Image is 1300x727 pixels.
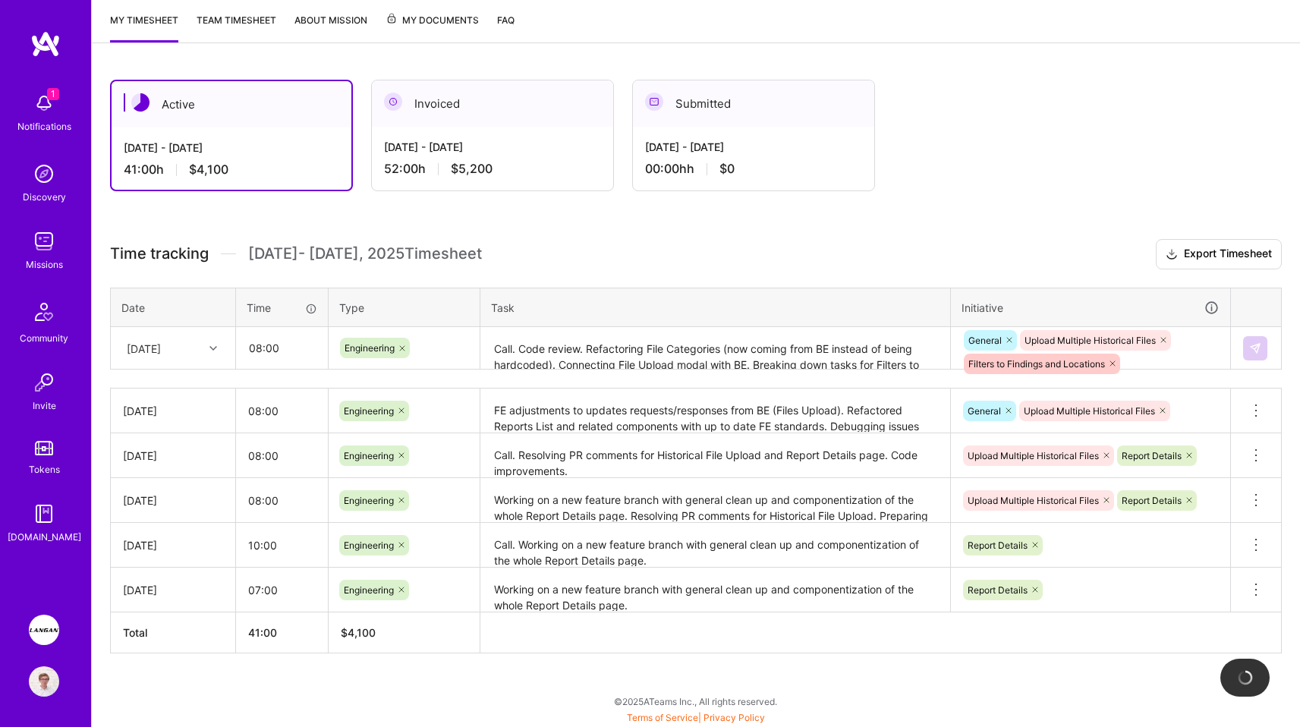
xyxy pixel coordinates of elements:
[29,159,59,189] img: discovery
[344,405,394,417] span: Engineering
[236,480,328,521] input: HH:MM
[645,139,862,155] div: [DATE] - [DATE]
[627,712,698,723] a: Terms of Service
[344,584,394,596] span: Engineering
[29,615,59,645] img: Langan: AI-Copilot for Environmental Site Assessment
[110,244,209,263] span: Time tracking
[482,569,949,611] textarea: Working on a new feature branch with general clean up and componentization of the whole Report De...
[124,162,339,178] div: 41:00 h
[384,139,601,155] div: [DATE] - [DATE]
[344,540,394,551] span: Engineering
[1024,405,1155,417] span: Upload Multiple Historical Files
[236,525,328,565] input: HH:MM
[247,300,317,316] div: Time
[344,450,394,461] span: Engineering
[372,80,613,127] div: Invoiced
[236,436,328,476] input: HH:MM
[341,626,376,639] span: $ 4,100
[29,666,59,697] img: User Avatar
[344,495,394,506] span: Engineering
[386,12,479,42] a: My Documents
[110,12,178,42] a: My timesheet
[1249,342,1261,354] img: Submit
[131,93,150,112] img: Active
[962,299,1220,316] div: Initiative
[29,461,60,477] div: Tokens
[968,335,1002,346] span: General
[123,448,223,464] div: [DATE]
[29,499,59,529] img: guide book
[968,495,1099,506] span: Upload Multiple Historical Files
[480,288,951,327] th: Task
[29,367,59,398] img: Invite
[968,450,1099,461] span: Upload Multiple Historical Files
[237,328,327,368] input: HH:MM
[23,189,66,205] div: Discovery
[633,80,874,127] div: Submitted
[123,403,223,419] div: [DATE]
[127,340,161,356] div: [DATE]
[20,330,68,346] div: Community
[26,256,63,272] div: Missions
[645,93,663,111] img: Submitted
[197,12,276,42] a: Team timesheet
[123,582,223,598] div: [DATE]
[17,118,71,134] div: Notifications
[25,666,63,697] a: User Avatar
[123,493,223,508] div: [DATE]
[25,615,63,645] a: Langan: AI-Copilot for Environmental Site Assessment
[26,294,62,330] img: Community
[123,537,223,553] div: [DATE]
[29,226,59,256] img: teamwork
[189,162,228,178] span: $4,100
[33,398,56,414] div: Invite
[968,584,1028,596] span: Report Details
[209,345,217,352] i: icon Chevron
[497,12,515,42] a: FAQ
[719,161,735,177] span: $0
[1122,450,1182,461] span: Report Details
[29,88,59,118] img: bell
[1238,670,1253,685] img: loading
[124,140,339,156] div: [DATE] - [DATE]
[1122,495,1182,506] span: Report Details
[645,161,862,177] div: 00:00h h
[329,288,480,327] th: Type
[236,570,328,610] input: HH:MM
[482,390,949,432] textarea: FE adjustments to updates requests/responses from BE (Files Upload). Refactored Reports List and ...
[704,712,765,723] a: Privacy Policy
[111,612,236,653] th: Total
[47,88,59,100] span: 1
[35,441,53,455] img: tokens
[111,288,236,327] th: Date
[482,480,949,521] textarea: Working on a new feature branch with general clean up and componentization of the whole Report De...
[8,529,81,545] div: [DOMAIN_NAME]
[482,329,949,369] textarea: Call. Code review. Refactoring File Categories (now coming from BE instead of being hardcoded). C...
[112,81,351,127] div: Active
[968,405,1001,417] span: General
[1166,247,1178,263] i: icon Download
[294,12,367,42] a: About Mission
[1243,336,1269,360] div: null
[386,12,479,29] span: My Documents
[384,161,601,177] div: 52:00 h
[482,524,949,566] textarea: Call. Working on a new feature branch with general clean up and componentization of the whole Rep...
[236,391,328,431] input: HH:MM
[627,712,765,723] span: |
[384,93,402,111] img: Invoiced
[1025,335,1156,346] span: Upload Multiple Historical Files
[968,358,1105,370] span: Filters to Findings and Locations
[91,682,1300,720] div: © 2025 ATeams Inc., All rights reserved.
[451,161,493,177] span: $5,200
[482,435,949,477] textarea: Call. Resolving PR comments for Historical File Upload and Report Details page. Code improvements.
[248,244,482,263] span: [DATE] - [DATE] , 2025 Timesheet
[345,342,395,354] span: Engineering
[30,30,61,58] img: logo
[1156,239,1282,269] button: Export Timesheet
[968,540,1028,551] span: Report Details
[236,612,329,653] th: 41:00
